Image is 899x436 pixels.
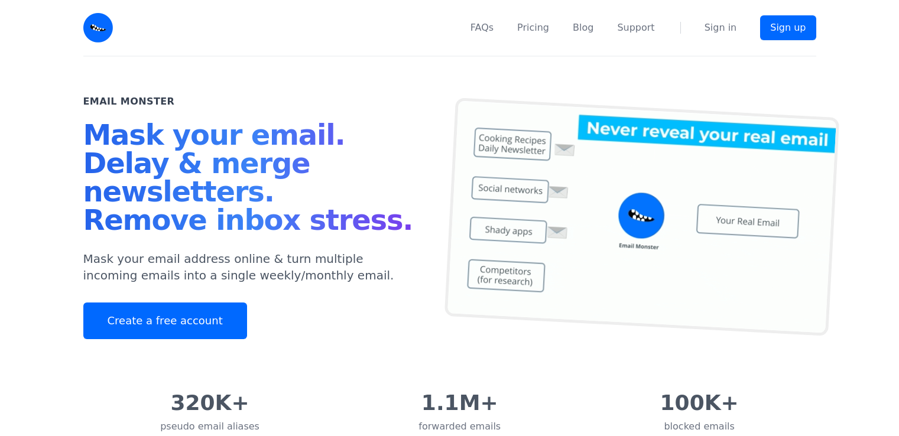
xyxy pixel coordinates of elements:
[573,21,593,35] a: Blog
[83,302,247,339] a: Create a free account
[617,21,654,35] a: Support
[444,97,839,336] img: temp mail, free temporary mail, Temporary Email
[160,391,259,415] div: 320K+
[517,21,549,35] a: Pricing
[418,391,501,415] div: 1.1M+
[660,419,739,434] div: blocked emails
[660,391,739,415] div: 100K+
[760,15,816,40] a: Sign up
[160,419,259,434] div: pseudo email aliases
[83,250,421,284] p: Mask your email address online & turn multiple incoming emails into a single weekly/monthly email.
[470,21,494,35] a: FAQs
[83,121,421,239] h1: Mask your email. Delay & merge newsletters. Remove inbox stress.
[83,13,113,43] img: Email Monster
[705,21,737,35] a: Sign in
[418,419,501,434] div: forwarded emails
[83,95,175,109] h2: Email Monster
